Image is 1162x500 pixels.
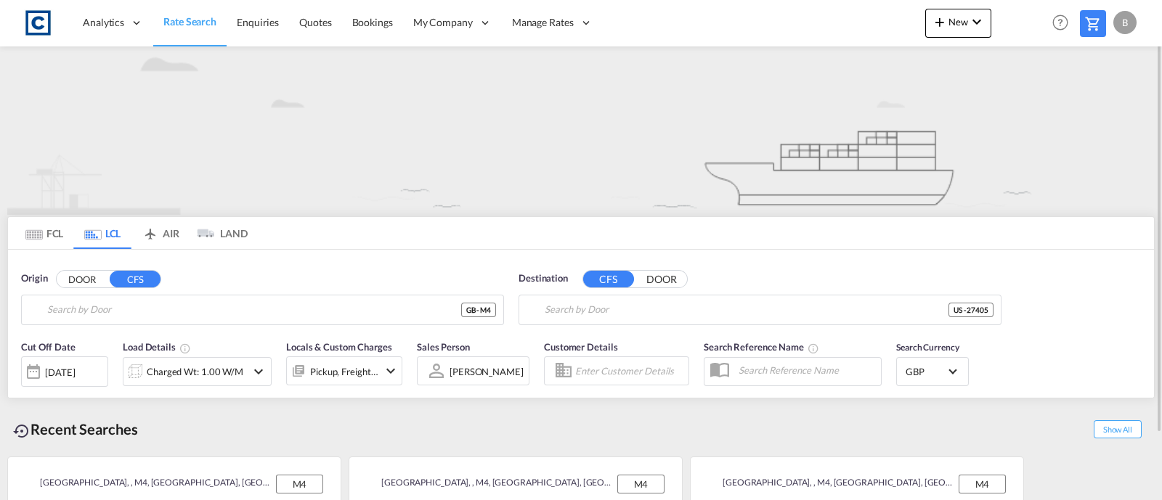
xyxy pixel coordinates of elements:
[448,361,525,382] md-select: Sales Person: Ben Capsey
[250,363,267,380] md-icon: icon-chevron-down
[954,305,988,315] span: US - 27405
[147,361,243,382] div: Charged Wt: 1.00 W/M
[57,271,107,287] button: DOOR
[545,299,948,321] input: Search by Door
[21,356,108,387] div: [DATE]
[808,343,819,354] md-icon: Your search will be saved by the below given name
[731,359,881,381] input: Search Reference Name
[15,217,73,249] md-tab-item: FCL
[906,365,946,378] span: GBP
[179,343,191,354] md-icon: Chargeable Weight
[21,341,76,353] span: Cut Off Date
[959,475,1006,493] div: M4
[450,366,524,377] div: [PERSON_NAME]
[22,7,54,39] img: 1fdb9190129311efbfaf67cbb4249bed.jpeg
[73,217,131,249] md-tab-item: LCL
[15,217,248,249] md-pagination-wrapper: Use the left and right arrow keys to navigate between tabs
[110,271,161,287] button: CFS
[25,475,272,493] div: Manchester, , M4, United Kingdom, GB & Ireland, Europe
[131,217,190,249] md-tab-item: AIR
[544,341,617,353] span: Customer Details
[519,295,1001,324] md-input-container: US-27405,Greensboro,North Carolina
[286,341,392,353] span: Locals & Custom Charges
[512,15,574,30] span: Manage Rates
[1048,10,1080,36] div: Help
[904,361,961,382] md-select: Select Currency: £ GBPUnited Kingdom Pound
[47,299,461,321] input: Search by Door
[931,16,986,28] span: New
[417,341,470,353] span: Sales Person
[237,16,279,28] span: Enquiries
[704,341,819,353] span: Search Reference Name
[1113,11,1137,34] div: B
[352,16,393,28] span: Bookings
[21,385,32,405] md-datepicker: Select
[7,46,1155,215] img: new-LCL.png
[968,13,986,30] md-icon: icon-chevron-down
[310,361,378,382] div: Pickup Freight Origin Destination delivery
[7,413,144,446] div: Recent Searches
[1094,420,1142,438] span: Show All
[276,475,323,493] div: M4
[190,217,248,249] md-tab-item: LAND
[367,475,614,493] div: Manchester, , M4, United Kingdom, GB & Ireland, Europe
[83,15,124,30] span: Analytics
[142,225,159,236] md-icon: icon-airplane
[21,271,47,286] span: Origin
[925,9,991,38] button: icon-plus 400-fgNewicon-chevron-down
[123,341,191,353] span: Load Details
[583,271,634,287] button: CFS
[575,360,684,382] input: Enter Customer Details
[13,422,31,440] md-icon: icon-backup-restore
[22,295,503,324] md-input-container: GB-M4, Manchester
[636,271,687,287] button: DOOR
[519,271,568,286] span: Destination
[45,366,75,379] div: [DATE]
[466,305,491,315] span: GB - M4
[286,356,402,385] div: Pickup Freight Origin Destination deliveryicon-chevron-down
[382,362,399,380] md-icon: icon-chevron-down
[8,250,1154,459] div: Origin DOOR CFS GB-M4, ManchesterDestination CFS DOOR US-27405,Greensboro,North CarolinaCut Off D...
[708,475,955,493] div: Manchester, , M4, United Kingdom, GB & Ireland, Europe
[896,342,959,353] span: Search Currency
[163,15,216,28] span: Rate Search
[931,13,948,30] md-icon: icon-plus 400-fg
[413,15,473,30] span: My Company
[617,475,665,493] div: M4
[123,357,272,386] div: Charged Wt: 1.00 W/Micon-chevron-down
[1048,10,1073,35] span: Help
[299,16,331,28] span: Quotes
